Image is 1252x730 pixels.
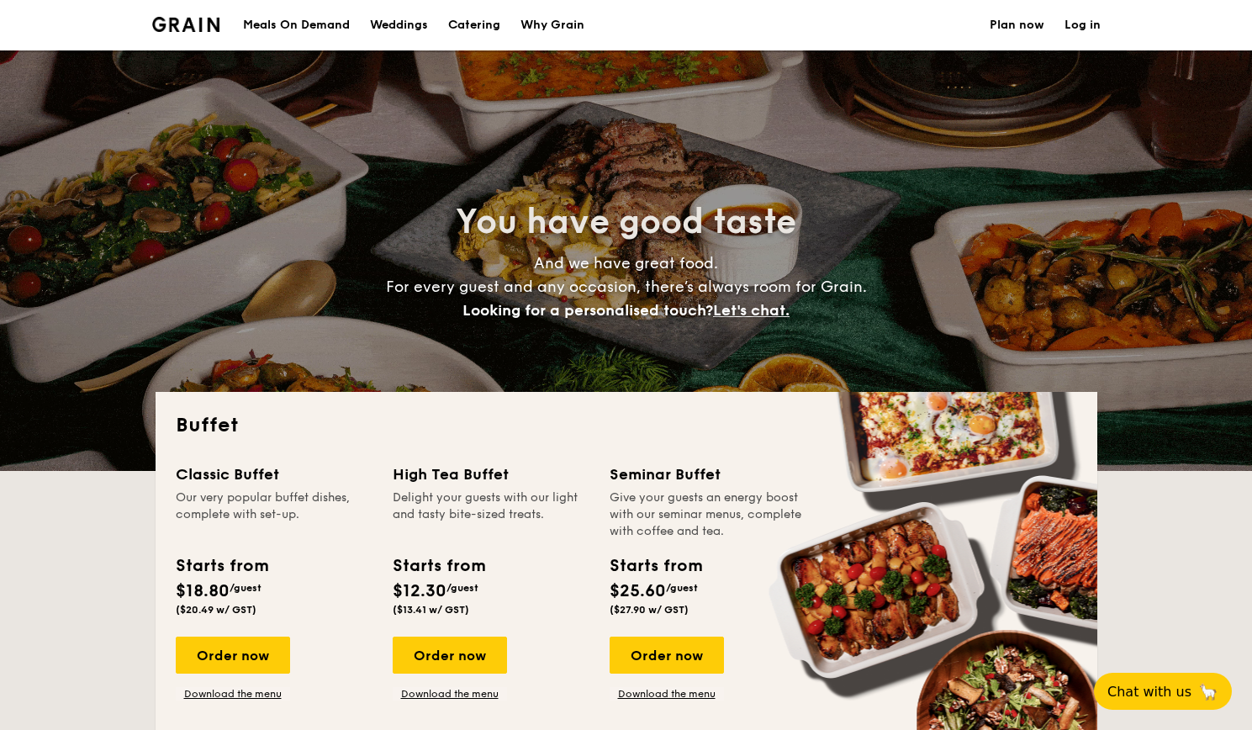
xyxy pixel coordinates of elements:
[462,301,713,320] span: Looking for a personalised touch?
[386,254,867,320] span: And we have great food. For every guest and any occasion, there’s always room for Grain.
[610,553,701,579] div: Starts from
[1107,684,1191,700] span: Chat with us
[176,581,230,601] span: $18.80
[176,489,372,540] div: Our very popular buffet dishes, complete with set-up.
[176,687,290,701] a: Download the menu
[176,637,290,674] div: Order now
[176,412,1077,439] h2: Buffet
[393,581,446,601] span: $12.30
[176,604,256,616] span: ($20.49 w/ GST)
[610,687,724,701] a: Download the menu
[152,17,220,32] img: Grain
[393,489,589,540] div: Delight your guests with our light and tasty bite-sized treats.
[610,637,724,674] div: Order now
[393,604,469,616] span: ($13.41 w/ GST)
[1198,682,1218,701] span: 🦙
[152,17,220,32] a: Logotype
[393,687,507,701] a: Download the menu
[610,489,806,540] div: Give your guests an energy boost with our seminar menus, complete with coffee and tea.
[610,581,666,601] span: $25.60
[713,301,790,320] span: Let's chat.
[176,463,372,486] div: Classic Buffet
[456,202,796,242] span: You have good taste
[1094,673,1232,710] button: Chat with us🦙
[393,553,484,579] div: Starts from
[610,604,689,616] span: ($27.90 w/ GST)
[393,637,507,674] div: Order now
[176,553,267,579] div: Starts from
[446,582,478,594] span: /guest
[610,463,806,486] div: Seminar Buffet
[230,582,261,594] span: /guest
[393,463,589,486] div: High Tea Buffet
[666,582,698,594] span: /guest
